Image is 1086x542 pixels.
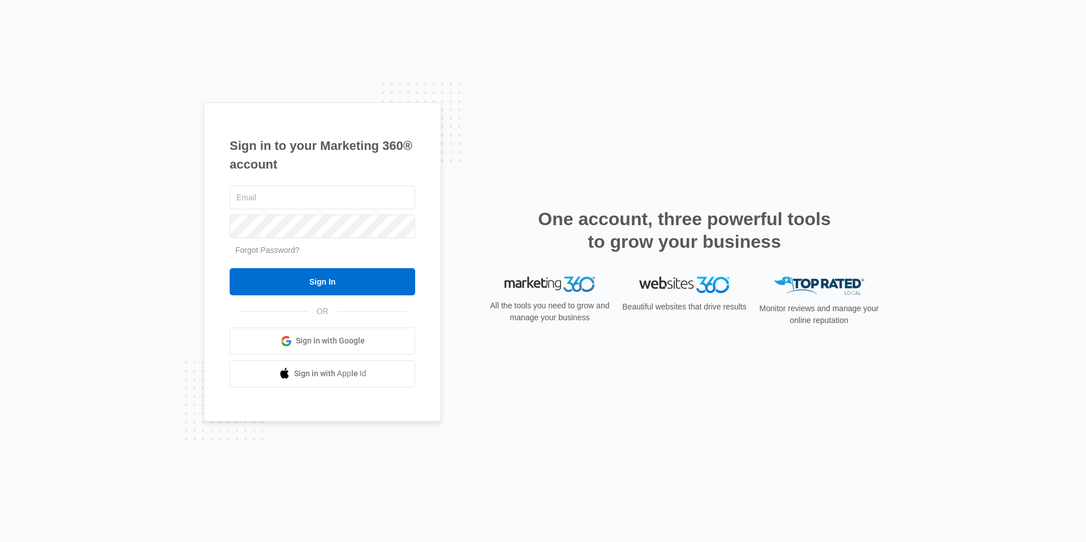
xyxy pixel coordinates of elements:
[756,303,882,326] p: Monitor reviews and manage your online reputation
[230,360,415,388] a: Sign in with Apple Id
[774,277,864,295] img: Top Rated Local
[309,306,337,317] span: OR
[535,208,834,253] h2: One account, three powerful tools to grow your business
[505,277,595,292] img: Marketing 360
[230,328,415,355] a: Sign in with Google
[486,300,613,324] p: All the tools you need to grow and manage your business
[296,335,365,347] span: Sign in with Google
[639,277,730,293] img: Websites 360
[235,246,300,255] a: Forgot Password?
[294,368,367,380] span: Sign in with Apple Id
[230,268,415,295] input: Sign In
[230,186,415,209] input: Email
[230,136,415,174] h1: Sign in to your Marketing 360® account
[621,301,748,313] p: Beautiful websites that drive results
